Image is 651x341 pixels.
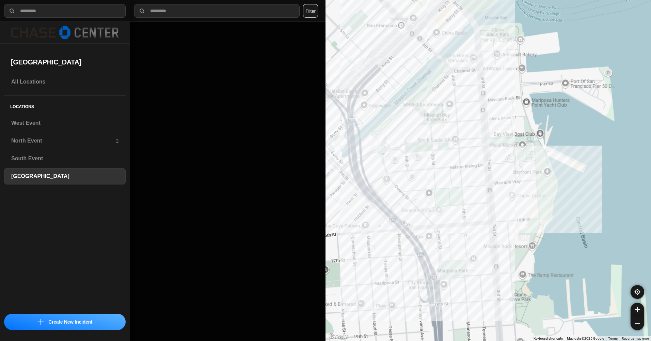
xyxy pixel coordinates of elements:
[11,26,119,39] img: logo
[635,307,640,312] img: zoom-in
[622,337,649,340] a: Report a map error
[303,4,318,18] button: Filter
[4,74,126,90] a: All Locations
[327,332,350,341] a: Open this area in Google Maps (opens a new window)
[11,57,119,67] h2: [GEOGRAPHIC_DATA]
[116,137,119,144] p: 2
[608,337,618,340] a: Terms
[4,115,126,131] a: West Event
[9,8,15,14] img: search
[38,319,44,325] img: icon
[11,154,118,163] h3: South Event
[4,133,126,149] a: North Event2
[635,321,640,326] img: zoom-out
[4,314,126,330] button: iconCreate New Incident
[327,332,350,341] img: Google
[139,8,145,14] img: search
[631,303,644,316] button: zoom-in
[4,96,126,115] h5: Locations
[567,337,604,340] span: Map data ©2025 Google
[11,119,118,127] h3: West Event
[11,78,118,86] h3: All Locations
[11,172,118,180] h3: [GEOGRAPHIC_DATA]
[48,318,92,325] p: Create New Incident
[11,137,116,145] h3: North Event
[4,150,126,167] a: South Event
[631,316,644,330] button: zoom-out
[4,168,126,184] a: [GEOGRAPHIC_DATA]
[631,285,644,299] button: recenter
[634,289,640,295] img: recenter
[534,336,563,341] button: Keyboard shortcuts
